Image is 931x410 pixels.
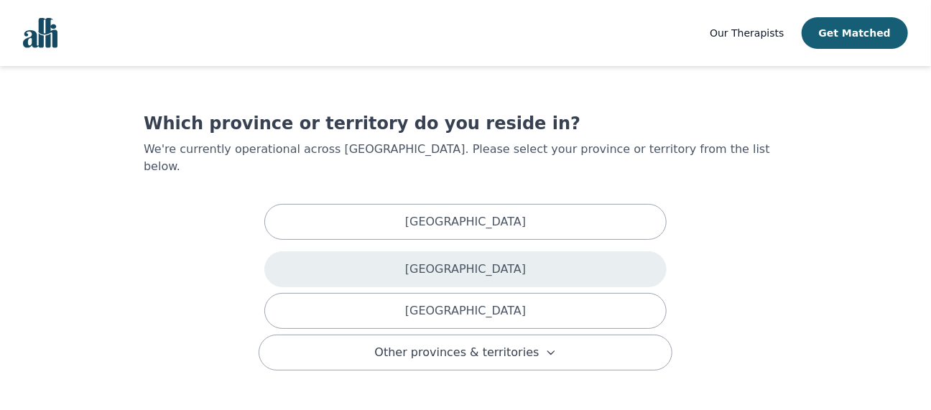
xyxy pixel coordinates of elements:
button: Get Matched [802,17,908,49]
span: Other provinces & territories [374,344,539,361]
p: We're currently operational across [GEOGRAPHIC_DATA]. Please select your province or territory fr... [144,141,787,175]
button: Other provinces & territories [259,335,672,371]
span: Our Therapists [710,27,784,39]
p: [GEOGRAPHIC_DATA] [405,302,526,320]
img: alli logo [23,18,57,48]
p: [GEOGRAPHIC_DATA] [405,261,526,278]
h1: Which province or territory do you reside in? [144,112,787,135]
a: Our Therapists [710,24,784,42]
p: [GEOGRAPHIC_DATA] [405,213,526,230]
